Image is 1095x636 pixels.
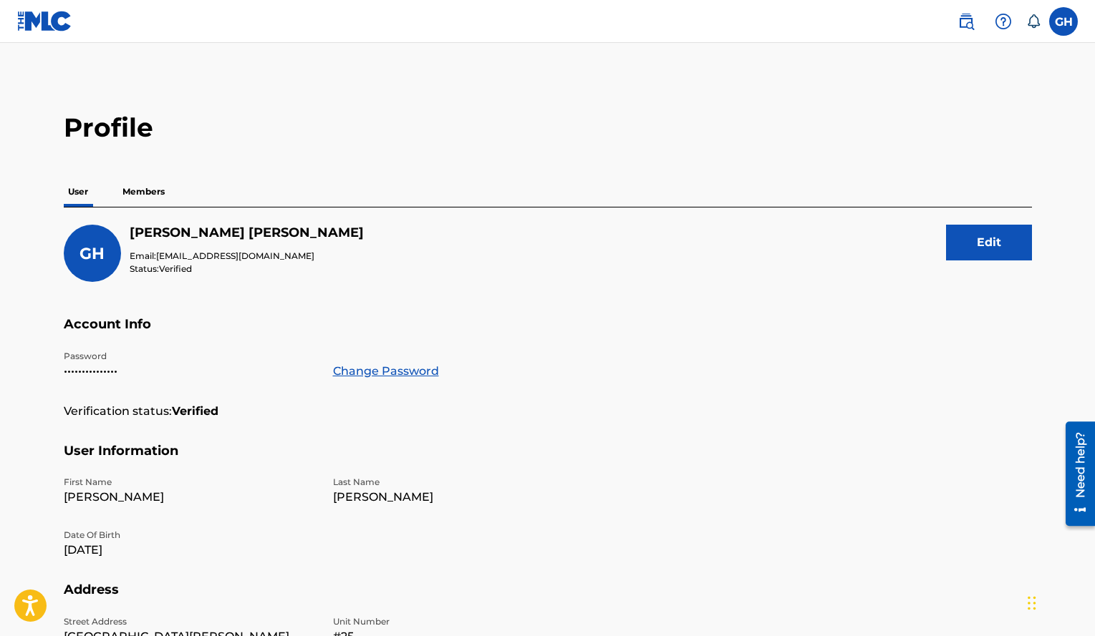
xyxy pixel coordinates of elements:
button: Edit [946,225,1032,260]
p: Date Of Birth [64,529,316,542]
p: Last Name [333,476,585,489]
h5: Address [64,582,1032,615]
div: Help [989,7,1018,36]
p: Members [118,177,169,207]
p: Password [64,350,316,363]
h5: Gerald Alexander Henriquez Volquez [130,225,364,241]
span: [EMAIL_ADDRESS][DOMAIN_NAME] [156,250,314,261]
p: Unit Number [333,615,585,628]
div: Notifications [1026,14,1041,29]
img: MLC Logo [17,11,72,31]
img: search [957,13,975,30]
iframe: Chat Widget [1023,567,1095,636]
p: ••••••••••••••• [64,363,316,380]
iframe: Resource Center [1055,416,1095,532]
p: User [64,177,92,207]
p: First Name [64,476,316,489]
p: Verification status: [64,403,172,420]
strong: Verified [172,403,218,420]
h2: Profile [64,112,1032,144]
p: Email: [130,250,364,263]
h5: Account Info [64,316,1032,350]
h5: User Information [64,443,1032,476]
span: Verified [159,263,192,274]
a: Change Password [333,363,439,380]
p: Street Address [64,615,316,628]
p: [PERSON_NAME] [64,489,316,506]
img: help [995,13,1012,30]
p: [PERSON_NAME] [333,489,585,506]
div: Drag [1028,582,1036,625]
a: Public Search [952,7,980,36]
p: Status: [130,263,364,275]
span: GH [79,244,105,263]
p: [DATE] [64,542,316,559]
div: User Menu [1049,7,1078,36]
